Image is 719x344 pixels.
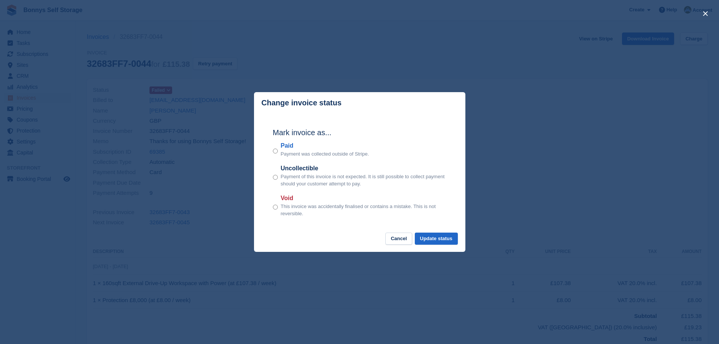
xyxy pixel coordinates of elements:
[385,233,412,245] button: Cancel
[281,194,446,203] label: Void
[281,173,446,188] p: Payment of this invoice is not expected. It is still possible to collect payment should your cust...
[699,8,711,20] button: close
[281,164,446,173] label: Uncollectible
[415,233,458,245] button: Update status
[262,99,342,107] p: Change invoice status
[281,203,446,218] p: This invoice was accidentally finalised or contains a mistake. This is not reversible.
[281,150,369,158] p: Payment was collected outside of Stripe.
[281,141,369,150] label: Paid
[273,127,446,138] h2: Mark invoice as...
